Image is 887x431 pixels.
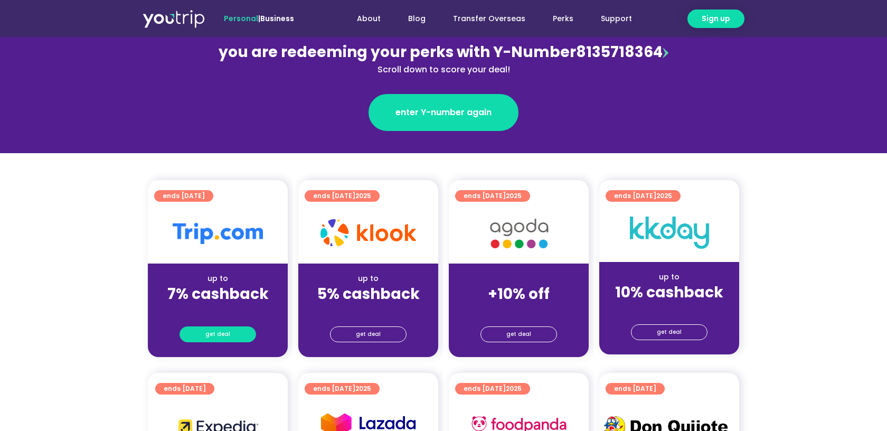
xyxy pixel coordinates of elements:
span: ends [DATE] [614,383,656,395]
strong: 10% cashback [615,282,723,303]
a: About [343,9,394,29]
span: get deal [356,327,381,342]
div: (for stays only) [457,304,580,315]
span: ends [DATE] [313,383,371,395]
div: up to [307,273,430,284]
a: Sign up [687,10,744,28]
a: Transfer Overseas [439,9,539,29]
span: get deal [205,327,230,342]
a: ends [DATE] [154,190,213,202]
span: ends [DATE] [614,190,672,202]
a: Support [587,9,646,29]
span: ends [DATE] [313,190,371,202]
a: ends [DATE] [606,383,665,395]
span: enter Y-number again [395,106,492,119]
a: ends [DATE]2025 [455,190,530,202]
div: 8135718364 [214,41,673,76]
a: ends [DATE] [155,383,214,395]
div: up to [608,271,731,283]
div: (for stays only) [156,304,279,315]
span: you are redeeming your perks with Y-Number [219,42,576,62]
a: ends [DATE]2025 [305,190,380,202]
a: ends [DATE]2025 [305,383,380,395]
div: Scroll down to score your deal! [214,63,673,76]
span: 2025 [506,384,522,393]
a: get deal [330,326,407,342]
span: 2025 [355,191,371,200]
a: enter Y-number again [369,94,518,131]
a: get deal [480,326,557,342]
span: get deal [657,325,682,340]
span: ends [DATE] [464,383,522,395]
span: 2025 [506,191,522,200]
span: Personal [224,13,258,24]
span: 2025 [355,384,371,393]
span: ends [DATE] [464,190,522,202]
strong: 5% cashback [317,284,420,304]
span: ends [DATE] [163,190,205,202]
a: ends [DATE]2025 [455,383,530,395]
a: Blog [394,9,439,29]
a: ends [DATE]2025 [606,190,681,202]
div: up to [156,273,279,284]
a: Business [260,13,294,24]
span: ends [DATE] [164,383,206,395]
div: (for stays only) [307,304,430,315]
nav: Menu [323,9,646,29]
div: (for stays only) [608,302,731,313]
span: get deal [506,327,531,342]
span: up to [509,273,529,284]
span: Sign up [702,13,730,24]
strong: +10% off [488,284,550,304]
span: 2025 [656,191,672,200]
a: get deal [631,324,707,340]
a: Perks [539,9,587,29]
span: | [224,13,294,24]
strong: 7% cashback [167,284,269,304]
a: get deal [180,326,256,342]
